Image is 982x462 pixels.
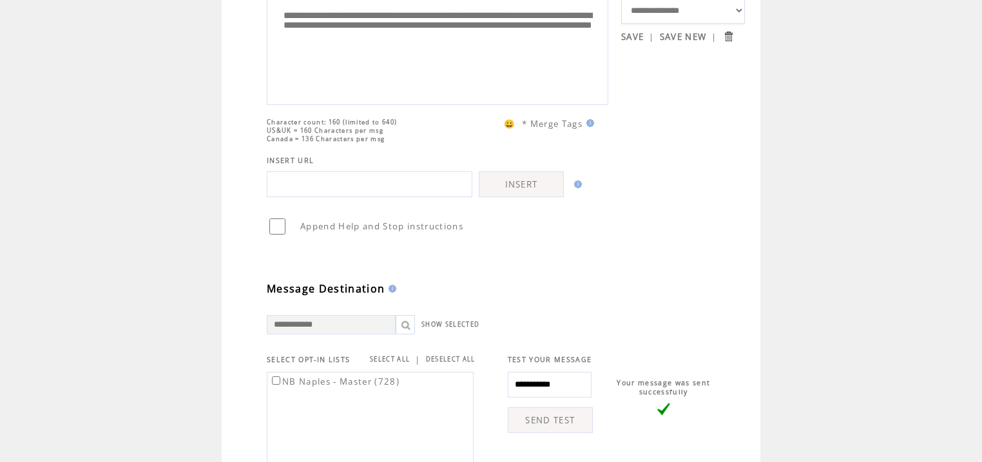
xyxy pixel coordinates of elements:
span: US&UK = 160 Characters per msg [267,126,383,135]
span: Append Help and Stop instructions [300,220,463,232]
a: DESELECT ALL [426,355,476,363]
span: SELECT OPT-IN LISTS [267,355,350,364]
label: NB Naples - Master (728) [269,376,400,387]
a: SAVE NEW [660,31,707,43]
span: Canada = 136 Characters per msg [267,135,385,143]
a: INSERT [479,171,564,197]
span: 😀 [504,118,515,130]
span: | [649,31,654,43]
span: | [711,31,717,43]
input: Submit [722,30,735,43]
img: help.gif [570,180,582,188]
span: Message Destination [267,282,385,296]
span: Your message was sent successfully [617,378,710,396]
img: help.gif [385,285,396,293]
a: SAVE [621,31,644,43]
a: SELECT ALL [370,355,410,363]
a: SEND TEST [508,407,593,433]
input: NB Naples - Master (728) [272,376,280,385]
span: TEST YOUR MESSAGE [508,355,592,364]
span: * Merge Tags [522,118,582,130]
a: SHOW SELECTED [421,320,479,329]
span: Character count: 160 (limited to 640) [267,118,397,126]
span: | [415,354,420,365]
img: vLarge.png [657,403,670,416]
span: INSERT URL [267,156,314,165]
img: help.gif [582,119,594,127]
